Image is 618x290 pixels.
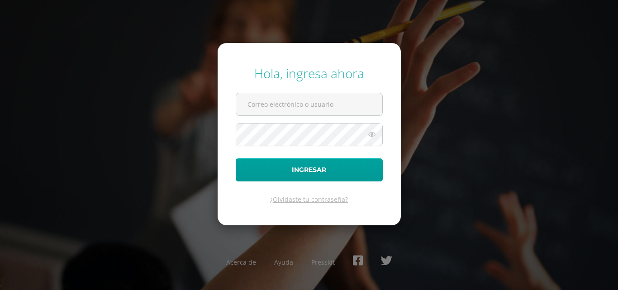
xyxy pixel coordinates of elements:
[236,65,383,82] div: Hola, ingresa ahora
[270,195,348,204] a: ¿Olvidaste tu contraseña?
[274,258,293,266] a: Ayuda
[236,93,382,115] input: Correo electrónico o usuario
[311,258,335,266] a: Presskit
[226,258,256,266] a: Acerca de
[236,158,383,181] button: Ingresar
